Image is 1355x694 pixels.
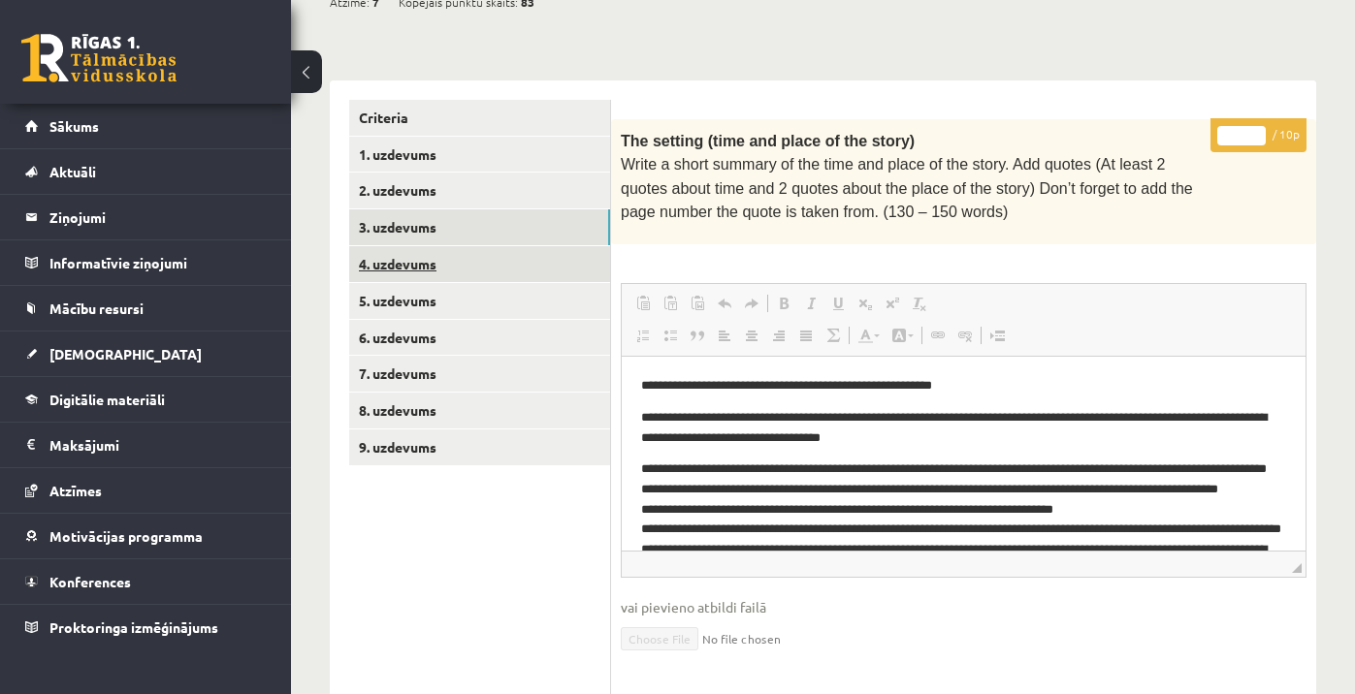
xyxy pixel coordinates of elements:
a: Text Color [852,323,886,348]
a: Insert/Remove Numbered List [629,323,657,348]
a: 9. uzdevums [349,429,610,465]
a: Aktuāli [25,149,267,194]
a: Rīgas 1. Tālmācības vidusskola [21,34,177,82]
a: Informatīvie ziņojumi [25,240,267,285]
span: vai pievieno atbildi failā [621,597,1307,617]
span: The setting (time and place of the story) [621,133,915,149]
span: Resize [1292,563,1302,573]
span: Sākums [49,117,99,135]
p: / 10p [1210,118,1307,152]
span: Mācību resursi [49,300,144,317]
a: [DEMOGRAPHIC_DATA] [25,331,267,376]
span: Konferences [49,573,131,590]
a: 2. uzdevums [349,173,610,208]
a: Ziņojumi [25,195,267,239]
a: Mācību resursi [25,286,267,331]
a: Undo (⌘+Z) [711,291,738,316]
span: Motivācijas programma [49,527,203,545]
a: Digitālie materiāli [25,377,267,422]
a: Sākums [25,104,267,148]
a: Center [738,323,765,348]
a: Align Left [711,323,738,348]
span: Aktuāli [49,163,96,180]
a: Superscript [879,291,906,316]
a: Background Color [886,323,919,348]
a: Insert/Remove Bulleted List [657,323,684,348]
a: 3. uzdevums [349,209,610,245]
a: Italic (⌘+I) [797,291,824,316]
a: 8. uzdevums [349,393,610,428]
a: Align Right [765,323,792,348]
span: Write a short summary of the time and place of the story. Add quotes (At least 2 quotes about tim... [621,156,1193,220]
a: Link (⌘+K) [924,323,952,348]
span: Atzīmes [49,482,102,499]
a: Math [820,323,847,348]
a: Paste from Word [684,291,711,316]
a: Bold (⌘+B) [770,291,797,316]
a: 6. uzdevums [349,320,610,356]
a: Motivācijas programma [25,514,267,558]
a: Maksājumi [25,423,267,467]
a: Block Quote [684,323,711,348]
a: Paste (⌘+V) [629,291,657,316]
a: Atzīmes [25,468,267,513]
a: Proktoringa izmēģinājums [25,605,267,649]
iframe: Editor, wiswyg-editor-user-answer-47433999064960 [622,357,1306,551]
legend: Ziņojumi [49,195,267,239]
legend: Informatīvie ziņojumi [49,240,267,285]
a: Subscript [852,291,879,316]
legend: Maksājumi [49,423,267,467]
span: Proktoringa izmēģinājums [49,618,218,636]
a: Unlink [952,323,979,348]
a: Remove Format [906,291,933,316]
a: Konferences [25,559,267,604]
a: 5. uzdevums [349,283,610,319]
a: Underline (⌘+U) [824,291,852,316]
a: Criteria [349,100,610,136]
body: Editor, wiswyg-editor-user-answer-47433999064960 [19,19,664,316]
a: Redo (⌘+Y) [738,291,765,316]
span: [DEMOGRAPHIC_DATA] [49,345,202,363]
a: Insert Page Break for Printing [984,323,1011,348]
span: Digitālie materiāli [49,391,165,408]
a: 4. uzdevums [349,246,610,282]
a: Justify [792,323,820,348]
a: Paste as plain text (⌘+⌥+⇧+V) [657,291,684,316]
a: 1. uzdevums [349,137,610,173]
a: 7. uzdevums [349,356,610,392]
